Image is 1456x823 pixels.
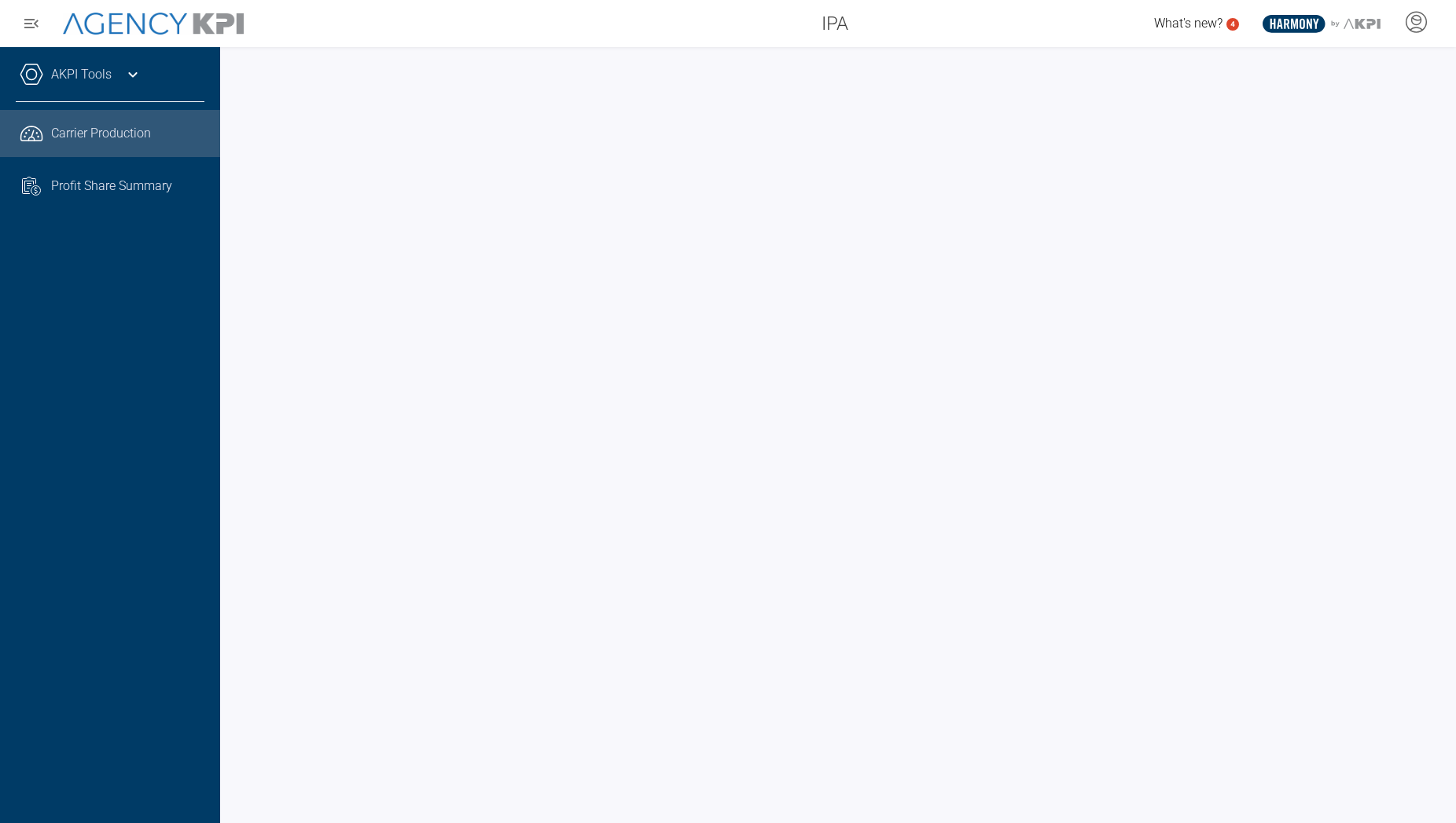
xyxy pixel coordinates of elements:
a: 4 [1226,18,1239,31]
text: 4 [1230,20,1235,28]
span: Carrier Production [51,124,151,143]
span: Profit Share Summary [51,177,172,196]
img: AgencyKPI [63,13,244,35]
a: AKPI Tools [51,65,112,84]
span: IPA [822,9,848,38]
span: What's new? [1154,16,1223,31]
